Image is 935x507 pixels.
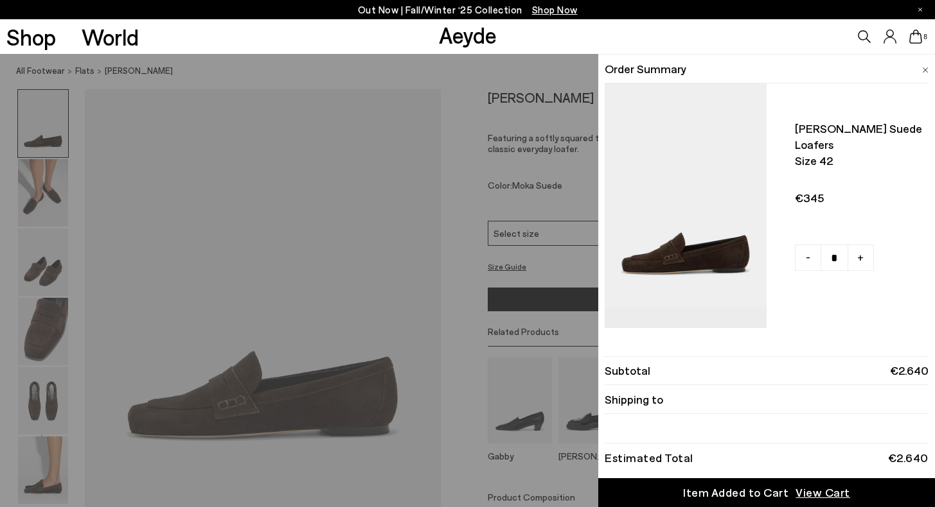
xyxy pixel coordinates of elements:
span: €345 [795,190,922,206]
p: Out Now | Fall/Winter ‘25 Collection [358,2,578,18]
span: Shipping to [605,391,663,408]
img: AEYDE_LANACOWSUEDELEATHERMOKA_1_900x.jpg [605,83,767,307]
a: - [795,245,821,271]
a: Aeyde [439,21,497,48]
div: Item Added to Cart [683,485,788,501]
span: Navigate to /collections/new-in [532,4,578,15]
span: View Cart [796,485,850,501]
span: [PERSON_NAME] suede loafers [795,121,922,153]
a: + [848,245,874,271]
span: - [806,248,810,265]
a: Shop [6,26,56,48]
a: Item Added to Cart View Cart [598,478,935,507]
li: Subtotal [605,356,929,385]
span: Order Summary [605,61,686,77]
div: €2.640 [888,453,929,462]
span: 8 [922,33,929,40]
a: 8 [909,30,922,44]
div: Estimated Total [605,453,693,462]
span: Size 42 [795,153,922,169]
span: + [857,248,864,265]
a: World [82,26,139,48]
span: €2.640 [890,363,929,379]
